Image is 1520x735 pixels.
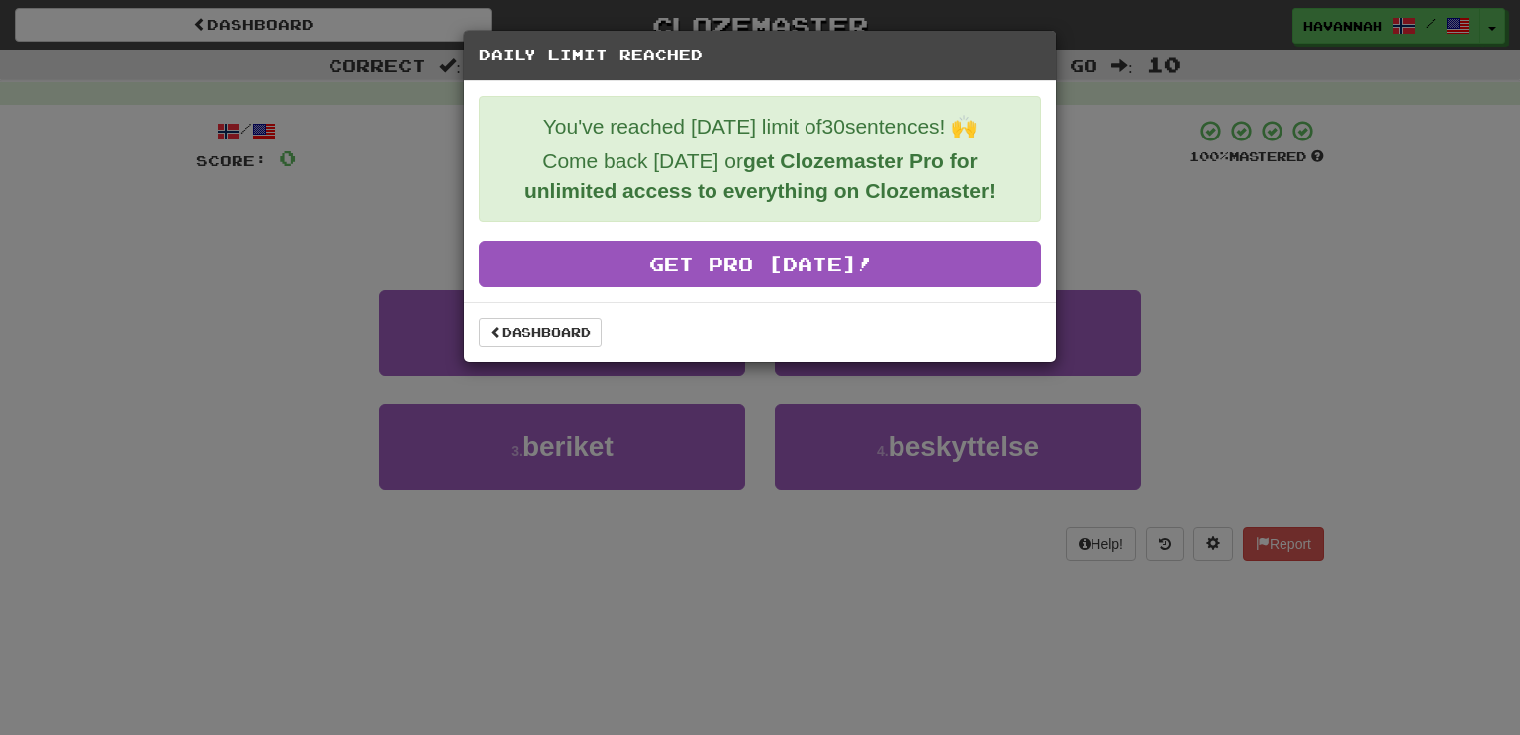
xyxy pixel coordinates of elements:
[479,318,602,347] a: Dashboard
[495,112,1025,141] p: You've reached [DATE] limit of 30 sentences! 🙌
[479,46,1041,65] h5: Daily Limit Reached
[479,241,1041,287] a: Get Pro [DATE]!
[495,146,1025,206] p: Come back [DATE] or
[524,149,996,202] strong: get Clozemaster Pro for unlimited access to everything on Clozemaster!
